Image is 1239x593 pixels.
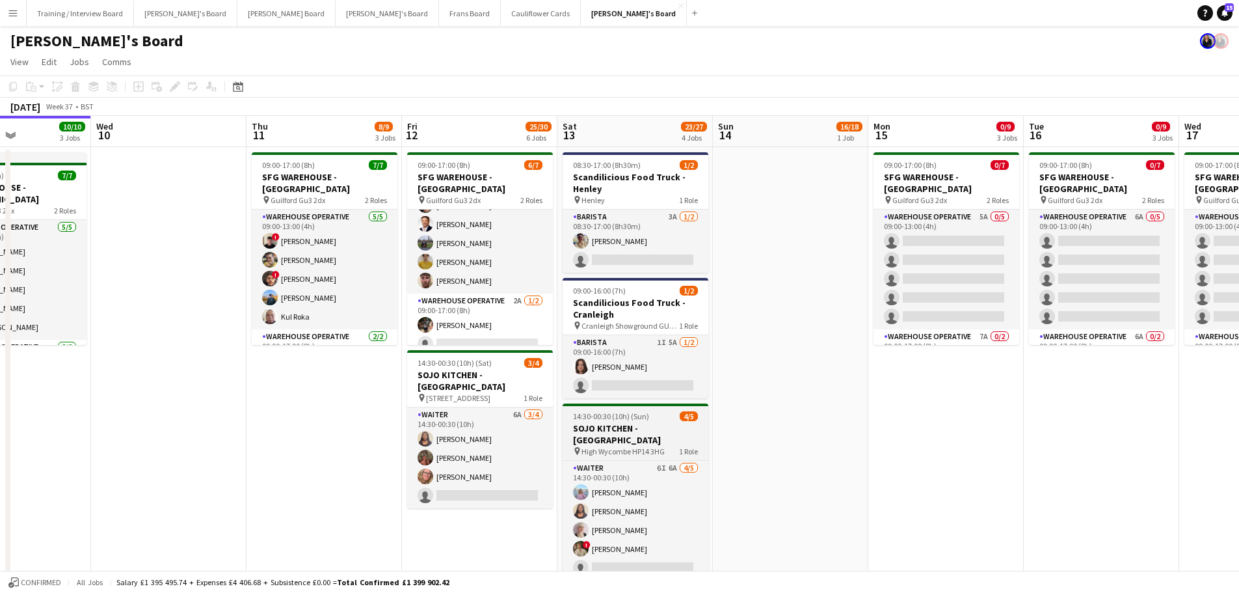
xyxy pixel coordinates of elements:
a: Jobs [64,53,94,70]
button: Frans Board [439,1,501,26]
a: Edit [36,53,62,70]
span: Comms [102,56,131,68]
span: Week 37 [43,102,75,111]
span: 15 [1225,3,1234,12]
button: [PERSON_NAME]'s Board [134,1,237,26]
button: [PERSON_NAME]'s Board [336,1,439,26]
button: Cauliflower Cards [501,1,581,26]
h1: [PERSON_NAME]'s Board [10,31,183,51]
a: View [5,53,34,70]
div: [DATE] [10,100,40,113]
span: Confirmed [21,578,61,587]
a: 15 [1217,5,1232,21]
span: Jobs [70,56,89,68]
button: [PERSON_NAME]'s Board [581,1,687,26]
button: [PERSON_NAME] Board [237,1,336,26]
button: Training / Interview Board [27,1,134,26]
a: Comms [97,53,137,70]
span: Edit [42,56,57,68]
button: Confirmed [7,575,63,590]
div: BST [81,102,94,111]
app-user-avatar: Thomasina Dixon [1200,33,1216,49]
app-user-avatar: Thomasina Dixon [1213,33,1229,49]
span: Total Confirmed £1 399 902.42 [337,577,449,587]
div: Salary £1 395 495.74 + Expenses £4 406.68 + Subsistence £0.00 = [116,577,449,587]
span: All jobs [74,577,105,587]
span: View [10,56,29,68]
